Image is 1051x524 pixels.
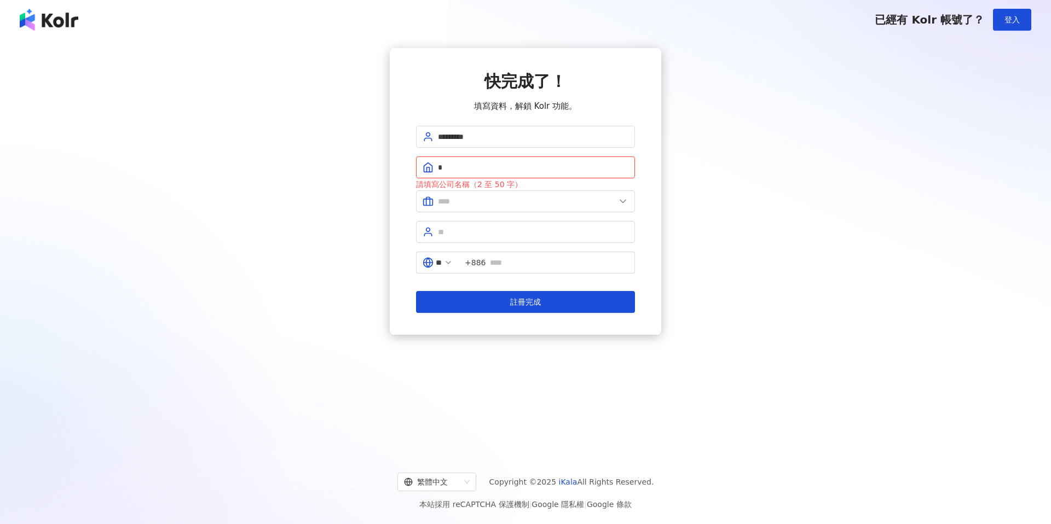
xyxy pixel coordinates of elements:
[559,478,578,486] a: iKala
[484,72,567,91] span: 快完成了！
[529,500,532,509] span: |
[404,473,460,491] div: 繁體中文
[474,100,577,113] span: 填寫資料，解鎖 Kolr 功能。
[419,498,631,511] span: 本站採用 reCAPTCHA 保護機制
[532,500,584,509] a: Google 隱私權
[587,500,632,509] a: Google 條款
[510,298,541,306] span: 註冊完成
[584,500,587,509] span: |
[489,475,654,488] span: Copyright © 2025 All Rights Reserved.
[416,291,635,313] button: 註冊完成
[1004,15,1020,24] span: 登入
[875,13,984,26] span: 已經有 Kolr 帳號了？
[465,257,486,269] span: +886
[993,9,1031,31] button: 登入
[20,9,78,31] img: logo
[416,178,635,190] div: 請填寫公司名稱（2 至 50 字）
